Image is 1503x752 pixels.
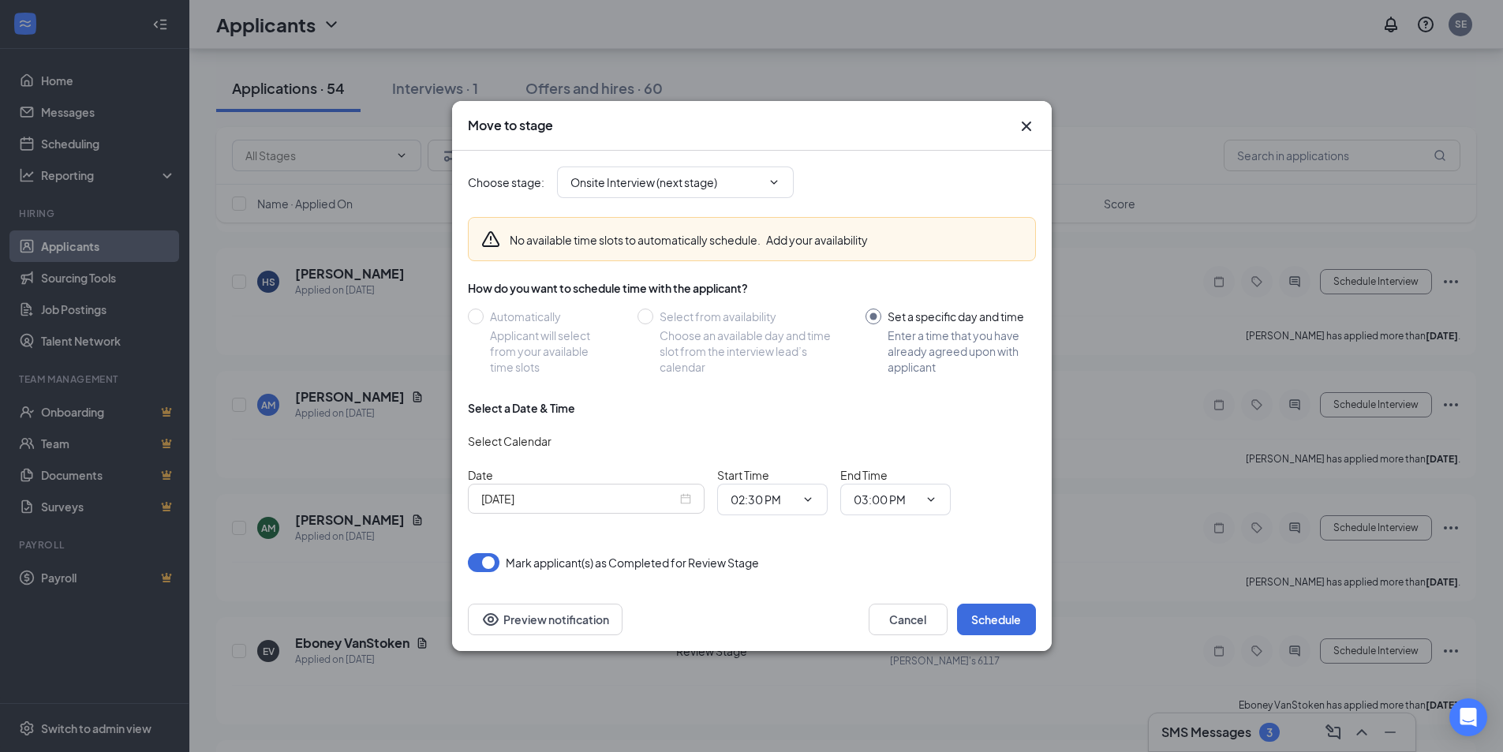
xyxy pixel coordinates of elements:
input: Start time [731,491,795,508]
button: Schedule [957,604,1036,635]
div: No available time slots to automatically schedule. [510,232,868,248]
input: End time [854,491,918,508]
svg: Cross [1017,117,1036,136]
button: Preview notificationEye [468,604,623,635]
svg: Warning [481,230,500,249]
button: Close [1017,117,1036,136]
svg: ChevronDown [802,493,814,506]
button: Add your availability [766,232,868,248]
button: Cancel [869,604,948,635]
span: Mark applicant(s) as Completed for Review Stage [506,553,759,572]
div: Select a Date & Time [468,400,575,416]
span: Choose stage : [468,174,544,191]
div: How do you want to schedule time with the applicant? [468,280,1036,296]
svg: ChevronDown [925,493,937,506]
span: Date [468,468,493,482]
span: Select Calendar [468,434,551,448]
h3: Move to stage [468,117,553,134]
input: Sep 16, 2025 [481,490,677,507]
span: End Time [840,468,888,482]
div: Open Intercom Messenger [1449,698,1487,736]
svg: ChevronDown [768,176,780,189]
svg: Eye [481,610,500,629]
span: Start Time [717,468,769,482]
